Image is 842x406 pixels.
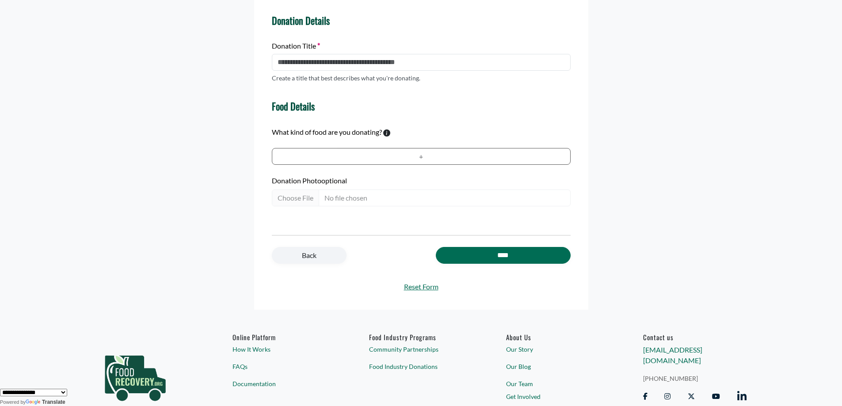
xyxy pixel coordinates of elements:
label: Donation Photo [272,175,571,186]
label: What kind of food are you donating? [272,127,382,137]
h4: Donation Details [272,15,571,26]
a: Food Industry Donations [369,362,472,371]
span: optional [321,176,347,185]
a: Documentation [232,379,336,388]
a: About Us [506,333,610,341]
svg: To calculate environmental impacts, we follow the Food Loss + Waste Protocol [383,129,390,137]
a: FAQs [232,362,336,371]
img: Google Translate [26,399,42,406]
a: [PHONE_NUMBER] [643,374,747,383]
a: Our Story [506,345,610,354]
a: Our Team [506,379,610,388]
p: Create a title that best describes what you're donating. [272,73,420,83]
a: Our Blog [506,362,610,371]
h4: Food Details [272,100,315,112]
a: How It Works [232,345,336,354]
a: Translate [26,399,65,405]
a: [EMAIL_ADDRESS][DOMAIN_NAME] [643,345,702,364]
label: Donation Title [272,41,320,51]
a: Reset Form [272,281,571,292]
h6: Online Platform [232,333,336,341]
a: Community Partnerships [369,345,472,354]
a: Back [272,247,347,264]
h6: Food Industry Programs [369,333,472,341]
h6: Contact us [643,333,747,341]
